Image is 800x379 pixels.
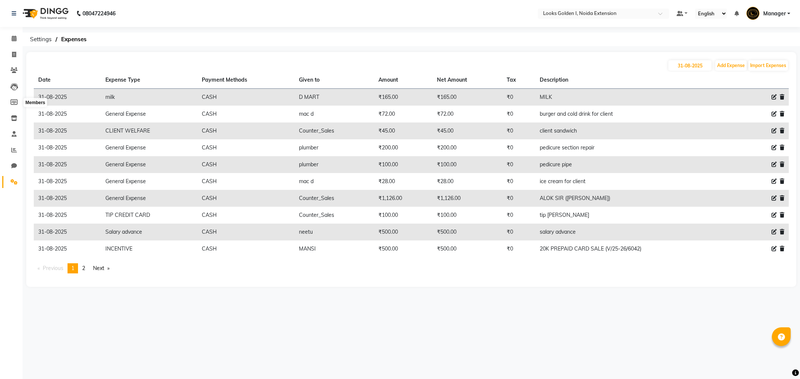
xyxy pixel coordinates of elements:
[197,106,295,122] td: CASH
[197,240,295,257] td: CASH
[294,139,374,156] td: plumber
[101,89,197,106] td: milk
[101,224,197,240] td: Salary advance
[197,72,295,89] th: Payment Methods
[294,122,374,139] td: Counter_Sales
[197,224,295,240] td: CASH
[34,156,101,173] td: 31-08-2025
[432,106,502,122] td: ₹72.00
[19,3,71,24] img: logo
[535,122,734,139] td: client sandwich
[294,106,374,122] td: mac d
[101,240,197,257] td: INCENTIVE
[26,33,56,46] span: Settings
[432,139,502,156] td: ₹200.00
[34,139,101,156] td: 31-08-2025
[374,106,432,122] td: ₹72.00
[748,60,788,71] button: Import Expenses
[374,173,432,190] td: ₹28.00
[502,173,535,190] td: ₹0
[24,98,47,107] div: Members
[502,122,535,139] td: ₹0
[101,156,197,173] td: General Expense
[374,240,432,257] td: ₹500.00
[294,156,374,173] td: plumber
[374,139,432,156] td: ₹200.00
[294,173,374,190] td: mac d
[763,10,786,18] span: Manager
[432,207,502,224] td: ₹100.00
[294,72,374,89] th: Given to
[294,89,374,106] td: D MART
[34,89,101,106] td: 31-08-2025
[502,89,535,106] td: ₹0
[197,173,295,190] td: CASH
[197,156,295,173] td: CASH
[374,122,432,139] td: ₹45.00
[34,263,789,273] nav: Pagination
[374,72,432,89] th: Amount
[101,173,197,190] td: General Expense
[197,139,295,156] td: CASH
[502,139,535,156] td: ₹0
[535,207,734,224] td: tip [PERSON_NAME]
[197,207,295,224] td: CASH
[432,240,502,257] td: ₹500.00
[374,89,432,106] td: ₹165.00
[432,224,502,240] td: ₹500.00
[502,190,535,207] td: ₹0
[34,224,101,240] td: 31-08-2025
[432,89,502,106] td: ₹165.00
[502,224,535,240] td: ₹0
[197,89,295,106] td: CASH
[101,139,197,156] td: General Expense
[34,173,101,190] td: 31-08-2025
[89,263,113,273] a: Next
[502,156,535,173] td: ₹0
[502,240,535,257] td: ₹0
[374,156,432,173] td: ₹100.00
[197,122,295,139] td: CASH
[294,240,374,257] td: MANSI
[34,190,101,207] td: 31-08-2025
[101,106,197,122] td: General Expense
[535,156,734,173] td: pedicure pipe
[432,72,502,89] th: Net Amount
[71,265,74,272] span: 1
[101,207,197,224] td: TIP CREDIT CARD
[101,190,197,207] td: General Expense
[82,265,85,272] span: 2
[502,207,535,224] td: ₹0
[502,106,535,122] td: ₹0
[83,3,116,24] b: 08047224946
[57,33,90,46] span: Expenses
[715,60,747,71] button: Add Expense
[746,7,759,20] img: Manager
[374,190,432,207] td: ₹1,126.00
[294,190,374,207] td: Counter_Sales
[101,72,197,89] th: Expense Type
[101,122,197,139] td: CLIENT WELFARE
[374,207,432,224] td: ₹100.00
[197,190,295,207] td: CASH
[432,122,502,139] td: ₹45.00
[294,224,374,240] td: neetu
[432,173,502,190] td: ₹28.00
[432,190,502,207] td: ₹1,126.00
[535,173,734,190] td: ice cream for client
[535,89,734,106] td: MILK
[502,72,535,89] th: Tax
[43,265,63,272] span: Previous
[34,240,101,257] td: 31-08-2025
[34,106,101,122] td: 31-08-2025
[374,224,432,240] td: ₹500.00
[535,72,734,89] th: Description
[668,60,711,71] input: PLACEHOLDER.DATE
[535,106,734,122] td: burger and cold drink for client
[34,72,101,89] th: Date
[535,240,734,257] td: 20K PREPAID CARD SALE (V/25-26/6042)
[768,349,792,372] iframe: chat widget
[294,207,374,224] td: Counter_Sales
[535,139,734,156] td: pedicure section repair
[535,190,734,207] td: ALOK SIR ([PERSON_NAME])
